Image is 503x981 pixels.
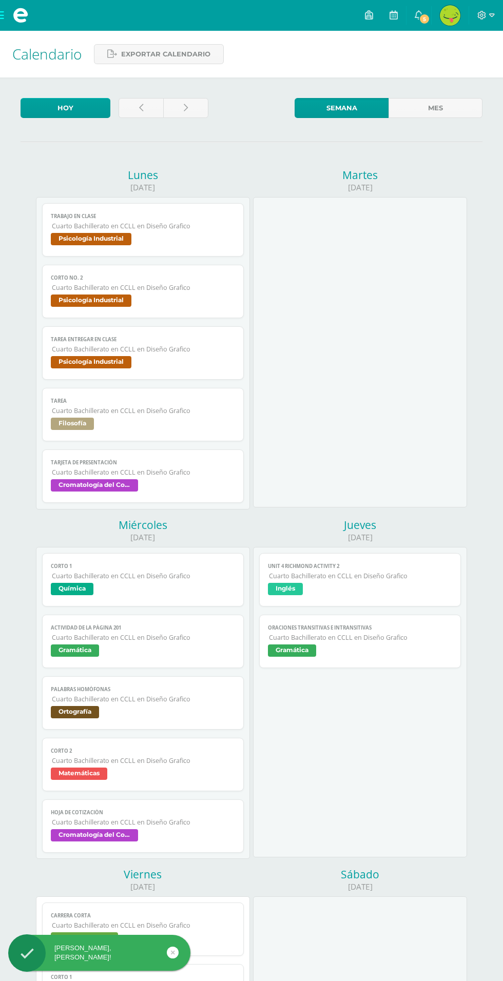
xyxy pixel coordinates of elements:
a: Hoja de cotizaciónCuarto Bachillerato en CCLL en Diseño GraficoCromatología del Color [42,799,243,853]
span: Ortografía [51,706,99,718]
div: [DATE] [36,182,250,193]
span: Carrera corta [51,912,235,919]
a: Trabajo en claseCuarto Bachillerato en CCLL en Diseño GraficoPsicología Industrial [42,203,243,257]
div: Jueves [253,518,467,532]
div: [DATE] [253,532,467,543]
span: Hoja de cotización [51,809,235,816]
span: Cuarto Bachillerato en CCLL en Diseño Grafico [52,283,235,292]
span: Exportar calendario [121,45,210,64]
span: Psicología Industrial [51,233,131,245]
span: Cromatología del Color [51,479,138,492]
div: [DATE] [253,182,467,193]
a: Actividad de la página 201Cuarto Bachillerato en CCLL en Diseño GraficoGramática [42,615,243,668]
a: TareaCuarto Bachillerato en CCLL en Diseño GraficoFilosofía [42,388,243,441]
a: Unit 4 Richmond Activity 2Cuarto Bachillerato en CCLL en Diseño GraficoInglés [259,553,460,606]
span: Corto 1 [51,563,235,570]
span: Cuarto Bachillerato en CCLL en Diseño Grafico [52,818,235,827]
span: Filosofía [51,418,94,430]
span: Palabras homófonas [51,686,235,693]
span: Oraciones transitivas e intransitivas [268,624,452,631]
span: Cuarto Bachillerato en CCLL en Diseño Grafico [52,572,235,580]
span: Corto No. 2 [51,274,235,281]
span: Unit 4 Richmond Activity 2 [268,563,452,570]
span: Inglés [268,583,303,595]
a: Tarea entregar en claseCuarto Bachillerato en CCLL en Diseño GraficoPsicología Industrial [42,326,243,380]
a: Palabras homófonasCuarto Bachillerato en CCLL en Diseño GraficoOrtografía [42,676,243,730]
a: corto 2Cuarto Bachillerato en CCLL en Diseño GraficoMatemáticas [42,738,243,791]
span: Cuarto Bachillerato en CCLL en Diseño Grafico [52,406,235,415]
span: Cuarto Bachillerato en CCLL en Diseño Grafico [52,695,235,703]
span: Cuarto Bachillerato en CCLL en Diseño Grafico [52,222,235,230]
a: Semana [295,98,389,118]
div: Miércoles [36,518,250,532]
a: Mes [389,98,482,118]
span: Cuarto Bachillerato en CCLL en Diseño Grafico [52,633,235,642]
span: Psicología Industrial [51,356,131,368]
div: [DATE] [36,881,250,892]
a: Tarjeta de presentaciónCuarto Bachillerato en CCLL en Diseño GraficoCromatología del Color [42,449,243,503]
a: Corto No. 2Cuarto Bachillerato en CCLL en Diseño GraficoPsicología Industrial [42,265,243,318]
div: Viernes [36,867,250,881]
div: [PERSON_NAME], [PERSON_NAME]! [8,944,190,962]
a: Carrera cortaCuarto Bachillerato en CCLL en Diseño GraficoEducación física [42,902,243,956]
span: Calendario [12,44,82,64]
span: Tarea entregar en clase [51,336,235,343]
span: Gramática [51,644,99,657]
span: 5 [419,13,430,25]
a: Hoy [21,98,110,118]
span: Cuarto Bachillerato en CCLL en Diseño Grafico [52,921,235,930]
span: Cuarto Bachillerato en CCLL en Diseño Grafico [52,345,235,354]
span: Cromatología del Color [51,829,138,841]
div: Sábado [253,867,467,881]
a: Corto 1Cuarto Bachillerato en CCLL en Diseño GraficoQuímica [42,553,243,606]
span: Tarjeta de presentación [51,459,235,466]
span: Educación física [51,932,118,945]
span: Actividad de la página 201 [51,624,235,631]
a: Oraciones transitivas e intransitivasCuarto Bachillerato en CCLL en Diseño GraficoGramática [259,615,460,668]
div: [DATE] [253,881,467,892]
span: corto 2 [51,748,235,754]
div: Martes [253,168,467,182]
span: Química [51,583,93,595]
span: Tarea [51,398,235,404]
span: Cuarto Bachillerato en CCLL en Diseño Grafico [52,756,235,765]
div: [DATE] [36,532,250,543]
span: Psicología Industrial [51,295,131,307]
span: Cuarto Bachillerato en CCLL en Diseño Grafico [269,572,452,580]
span: Cuarto Bachillerato en CCLL en Diseño Grafico [52,468,235,477]
span: Matemáticas [51,768,107,780]
span: Corto 1 [51,974,235,980]
a: Exportar calendario [94,44,224,64]
span: Cuarto Bachillerato en CCLL en Diseño Grafico [269,633,452,642]
img: 97e88fa67c80cacf31678ba3dd903fc2.png [440,5,460,26]
div: Lunes [36,168,250,182]
span: Trabajo en clase [51,213,235,220]
span: Gramática [268,644,316,657]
